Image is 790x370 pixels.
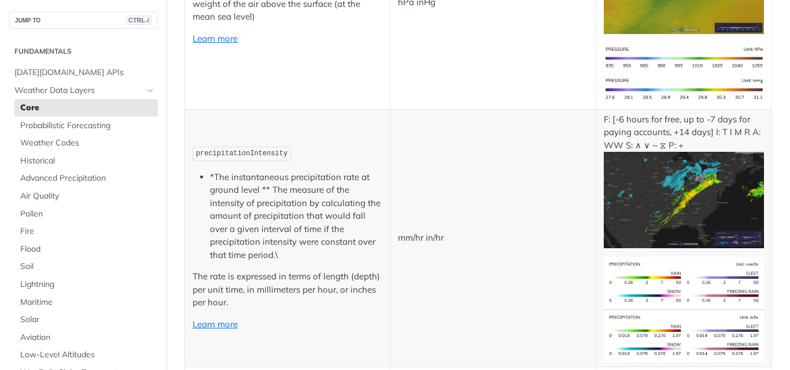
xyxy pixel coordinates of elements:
[20,332,155,343] span: Aviation
[14,329,158,346] a: Aviation
[20,173,155,184] span: Advanced Precipitation
[14,152,158,170] a: Historical
[193,319,238,330] a: Learn more
[14,134,158,152] a: Weather Codes
[14,85,143,96] span: Weather Data Layers
[210,171,382,262] li: *The instantaneous precipitation rate at ground level ** The measure of the intensity of precipit...
[604,193,765,204] span: Expand image
[9,64,158,81] a: [DATE][DOMAIN_NAME] APIs
[604,277,765,288] span: Expand image
[9,12,158,29] button: JUMP TOCTRL-/
[14,294,158,311] a: Maritime
[14,188,158,205] a: Air Quality
[604,83,765,94] span: Expand image
[196,150,287,158] span: precipitationIntensity
[20,279,155,290] span: Lightning
[14,258,158,275] a: Soil
[14,205,158,223] a: Pollen
[14,346,158,364] a: Low-Level Altitudes
[604,113,765,248] p: F: [-6 hours for free, up to -7 days for paying accounts, +14 days] I: T I M R A: WW S: ∧ ∨ ~ ⧖ P: +
[604,52,765,63] span: Expand image
[20,155,155,167] span: Historical
[9,46,158,57] h2: Fundamentals
[604,330,765,341] span: Expand image
[14,276,158,293] a: Lightning
[20,349,155,361] span: Low-Level Altitudes
[20,137,155,149] span: Weather Codes
[14,311,158,328] a: Solar
[20,261,155,272] span: Soil
[14,170,158,187] a: Advanced Precipitation
[9,82,158,99] a: Weather Data LayersHide subpages for Weather Data Layers
[193,270,382,309] p: The rate is expressed in terms of length (depth) per unit time, in millimeters per hour, or inche...
[20,208,155,220] span: Pollen
[14,241,158,258] a: Flood
[398,231,588,245] p: mm/hr in/hr
[193,33,238,44] a: Learn more
[20,226,155,237] span: Fire
[14,99,158,117] a: Core
[20,244,155,255] span: Flood
[20,190,155,202] span: Air Quality
[14,67,155,79] span: [DATE][DOMAIN_NAME] APIs
[20,314,155,326] span: Solar
[20,297,155,308] span: Maritime
[20,102,155,114] span: Core
[126,16,152,25] span: CTRL-/
[14,223,158,240] a: Fire
[146,86,155,95] button: Hide subpages for Weather Data Layers
[20,120,155,132] span: Probabilistic Forecasting
[14,117,158,134] a: Probabilistic Forecasting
